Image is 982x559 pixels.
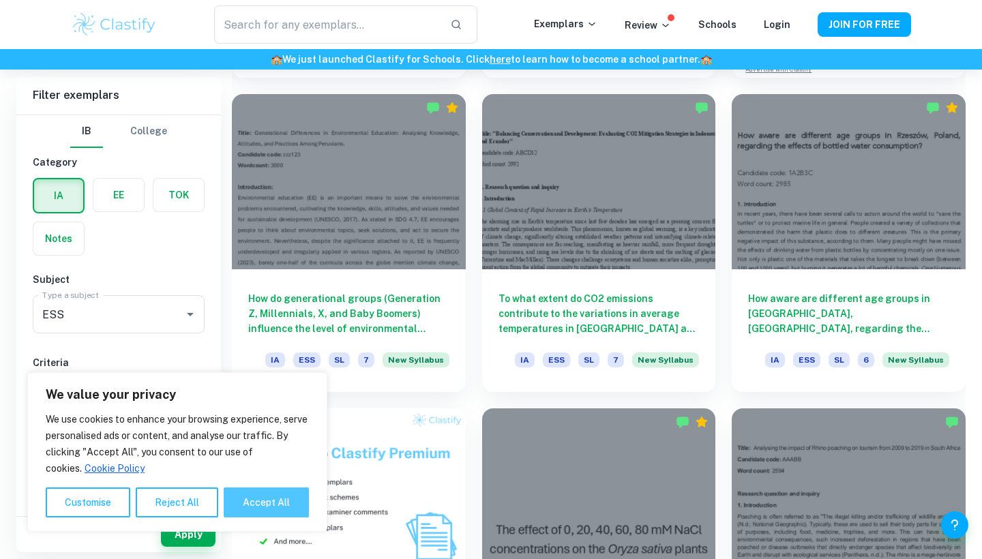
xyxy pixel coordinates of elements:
[153,179,204,211] button: TOK
[695,415,709,429] div: Premium
[16,76,221,115] h6: Filter exemplars
[625,18,671,33] p: Review
[578,352,599,367] span: SL
[818,12,911,37] button: JOIN FOR FREE
[698,19,736,30] a: Schools
[383,352,449,376] div: Starting from the May 2026 session, the ESS IA requirements have changed. We created this exempla...
[882,352,949,367] span: New Syllabus
[136,487,218,517] button: Reject All
[271,54,282,65] span: 🏫
[926,101,940,115] img: Marked
[941,511,968,539] button: Help and Feedback
[232,94,466,392] a: How do generational groups (Generation Z, Millennials, X, and Baby Boomers) influence the level o...
[882,352,949,376] div: Starting from the May 2026 session, the ESS IA requirements have changed. We created this exempla...
[46,487,130,517] button: Customise
[27,372,327,532] div: We value your privacy
[33,222,84,255] button: Notes
[700,54,712,65] span: 🏫
[765,352,785,367] span: IA
[732,94,966,392] a: How aware are different age groups in [GEOGRAPHIC_DATA], [GEOGRAPHIC_DATA], regarding the effects...
[224,487,309,517] button: Accept All
[161,522,215,547] button: Apply
[84,462,145,474] a: Cookie Policy
[34,179,83,212] button: IA
[70,115,167,148] div: Filter type choice
[181,305,200,324] button: Open
[745,65,812,74] a: Advertise with Clastify
[3,52,979,67] h6: We just launched Clastify for Schools. Click to learn how to become a school partner.
[945,415,959,429] img: Marked
[534,16,597,31] p: Exemplars
[93,179,144,211] button: EE
[515,352,535,367] span: IA
[829,352,850,367] span: SL
[543,352,570,367] span: ESS
[329,352,350,367] span: SL
[632,352,699,376] div: Starting from the May 2026 session, the ESS IA requirements have changed. We created this exempla...
[265,352,285,367] span: IA
[445,101,459,115] div: Premium
[695,101,709,115] img: Marked
[608,352,624,367] span: 7
[793,352,820,367] span: ESS
[426,101,440,115] img: Marked
[858,352,874,367] span: 6
[70,115,103,148] button: IB
[482,94,716,392] a: To what extent do CO2 emissions contribute to the variations in average temperatures in [GEOGRAPH...
[499,291,700,336] h6: To what extent do CO2 emissions contribute to the variations in average temperatures in [GEOGRAPH...
[676,415,689,429] img: Marked
[130,115,167,148] button: College
[46,387,309,403] p: We value your privacy
[71,11,158,38] img: Clastify logo
[632,352,699,367] span: New Syllabus
[945,101,959,115] div: Premium
[748,291,949,336] h6: How aware are different age groups in [GEOGRAPHIC_DATA], [GEOGRAPHIC_DATA], regarding the effects...
[33,272,205,287] h6: Subject
[33,155,205,170] h6: Category
[383,352,449,367] span: New Syllabus
[293,352,321,367] span: ESS
[490,54,511,65] a: here
[214,5,439,44] input: Search for any exemplars...
[33,355,205,370] h6: Criteria
[42,289,99,301] label: Type a subject
[46,411,309,477] p: We use cookies to enhance your browsing experience, serve personalised ads or content, and analys...
[764,19,790,30] a: Login
[248,291,449,336] h6: How do generational groups (Generation Z, Millennials, X, and Baby Boomers) influence the level o...
[358,352,374,367] span: 7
